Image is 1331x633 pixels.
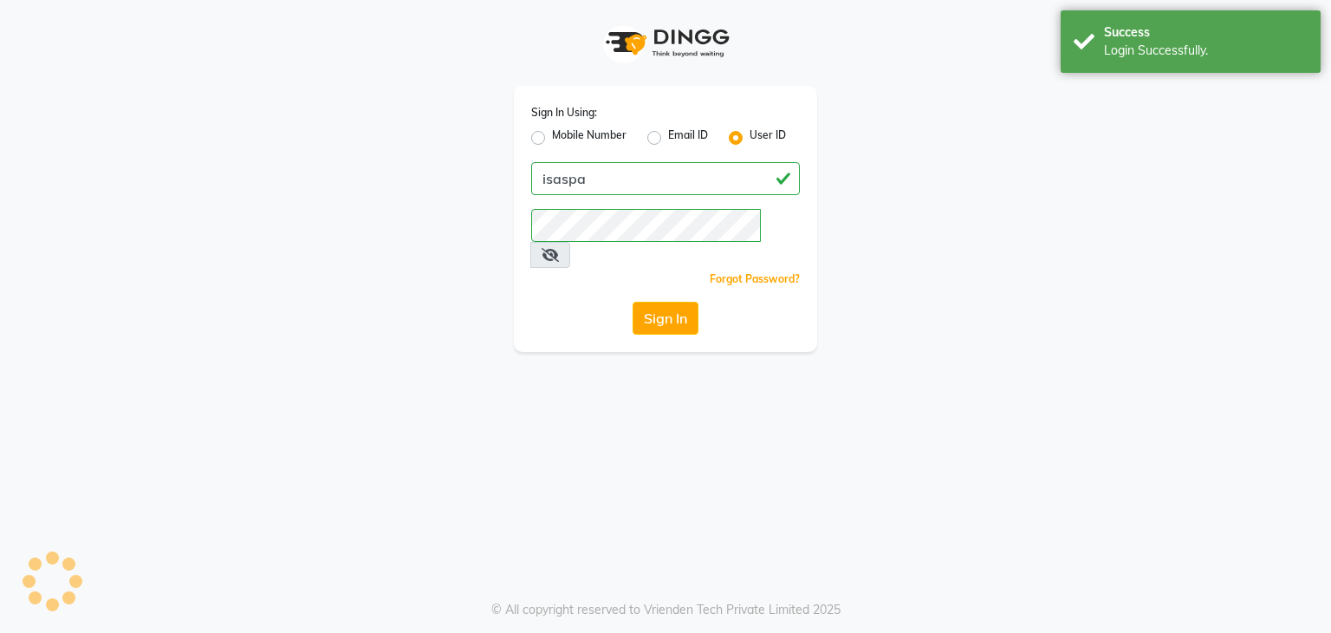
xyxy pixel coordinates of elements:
label: Mobile Number [552,127,627,148]
input: Username [531,209,761,242]
label: Email ID [668,127,708,148]
div: Login Successfully. [1104,42,1308,60]
label: Sign In Using: [531,105,597,121]
input: Username [531,162,800,195]
img: logo1.svg [596,17,735,69]
button: Sign In [633,302,698,335]
a: Forgot Password? [710,272,800,285]
label: User ID [750,127,786,148]
div: Success [1104,23,1308,42]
